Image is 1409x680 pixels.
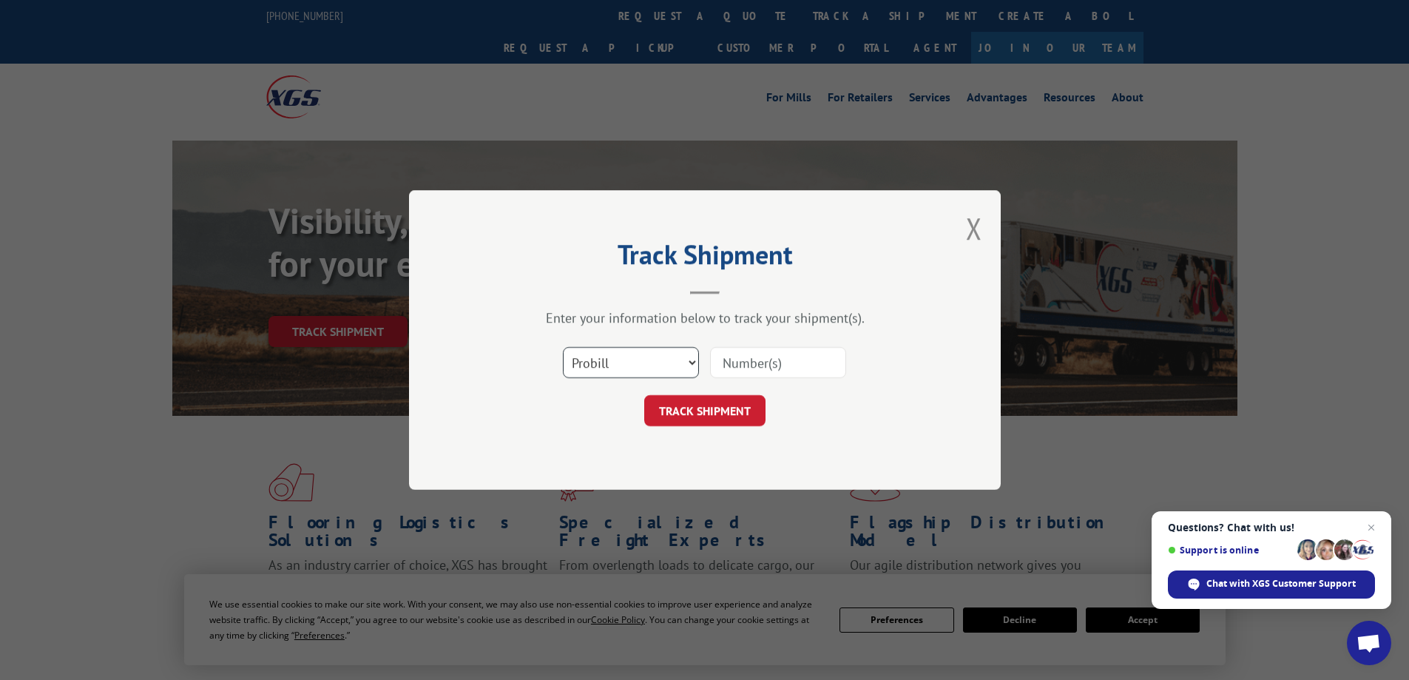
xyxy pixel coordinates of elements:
[966,209,982,248] button: Close modal
[483,309,927,326] div: Enter your information below to track your shipment(s).
[1168,570,1375,599] div: Chat with XGS Customer Support
[483,244,927,272] h2: Track Shipment
[1362,519,1380,536] span: Close chat
[1206,577,1356,590] span: Chat with XGS Customer Support
[644,395,766,426] button: TRACK SHIPMENT
[1168,545,1292,556] span: Support is online
[1347,621,1391,665] div: Open chat
[1168,522,1375,533] span: Questions? Chat with us!
[710,347,846,378] input: Number(s)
